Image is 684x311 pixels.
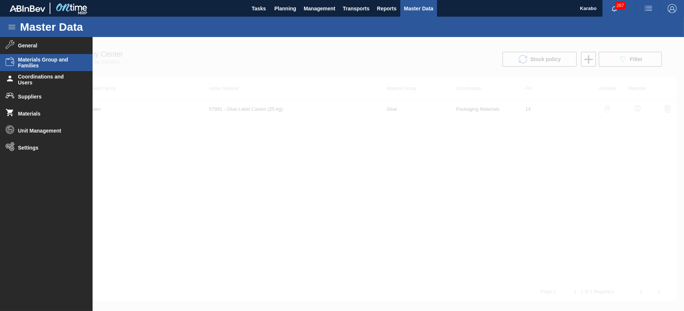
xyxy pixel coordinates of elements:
span: General [18,43,79,49]
img: Logout [668,4,677,13]
span: Tasks [251,4,267,13]
button: Notifications [603,3,626,14]
h1: Master Data [20,23,151,31]
img: TNhmsLtSVTkK8tSr43FrP2fwEKptu5GPRR3wAAAABJRU5ErkJggg== [10,5,45,12]
span: Planning [274,4,296,13]
span: 267 [615,1,625,10]
span: Suppliers [18,94,79,100]
span: Unit Management [18,128,79,134]
span: Master Data [404,4,433,13]
span: Management [304,4,336,13]
span: Materials [18,111,79,117]
span: Reports [377,4,397,13]
span: Coordinations and Users [18,74,79,86]
span: Materials Group and Families [18,57,79,68]
span: Transports [343,4,370,13]
span: Settings [18,145,79,151]
img: userActions [644,4,653,13]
